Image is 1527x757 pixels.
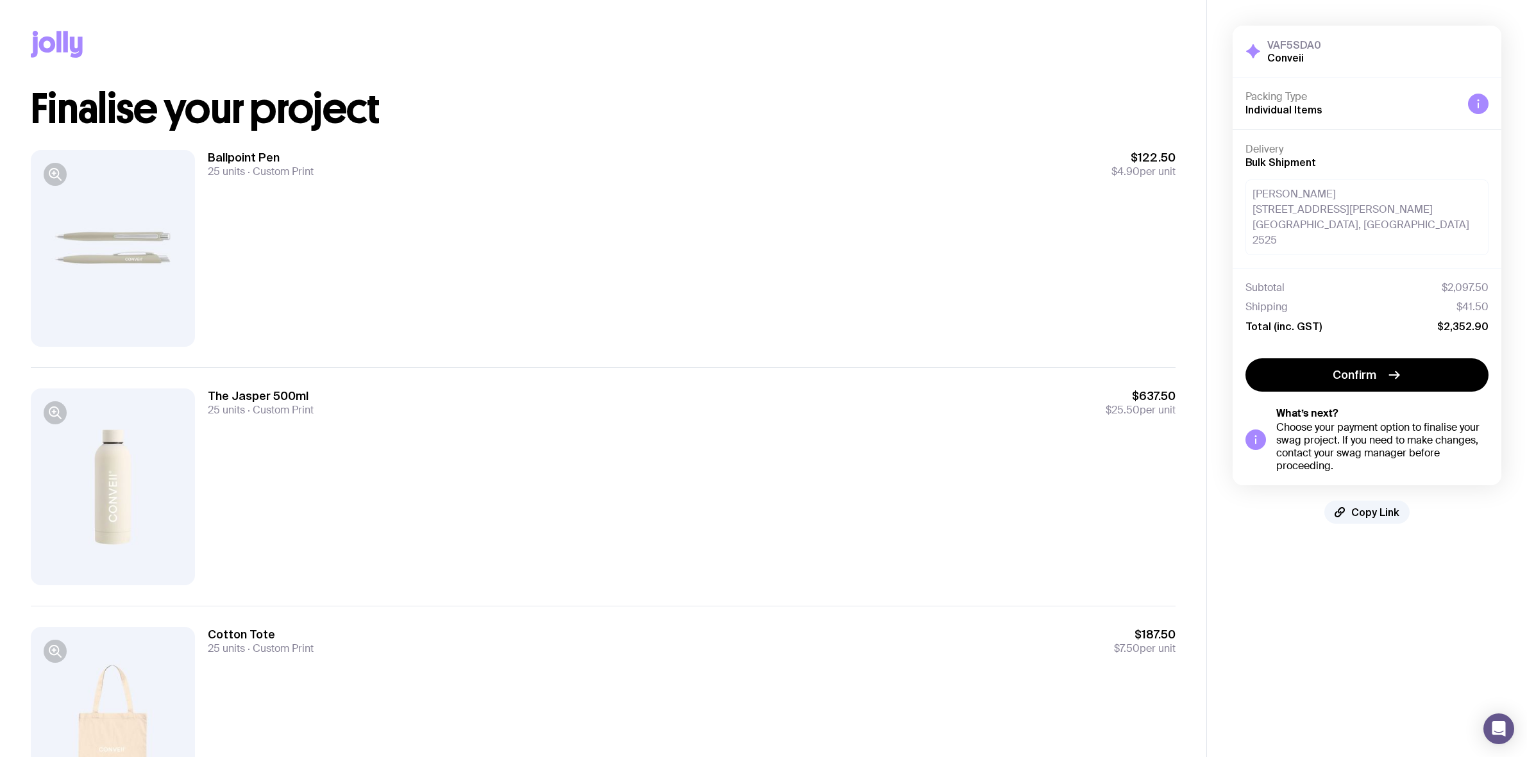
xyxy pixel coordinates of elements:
h4: Delivery [1245,143,1489,156]
button: Copy Link [1324,501,1410,524]
div: Open Intercom Messenger [1483,713,1514,744]
span: $7.50 [1114,642,1140,655]
button: Confirm [1245,358,1489,392]
span: per unit [1106,404,1176,417]
span: 25 units [208,403,245,417]
span: Individual Items [1245,104,1322,115]
span: $637.50 [1106,388,1176,404]
span: Confirm [1333,367,1376,383]
span: $41.50 [1456,301,1489,313]
span: Custom Print [245,165,314,178]
h1: Finalise your project [31,88,1176,129]
h3: VAF5SDA0 [1267,38,1321,51]
span: Bulk Shipment [1245,156,1316,168]
span: Shipping [1245,301,1288,313]
span: per unit [1111,165,1176,178]
span: $25.50 [1106,403,1140,417]
span: $2,352.90 [1437,320,1489,333]
span: 25 units [208,642,245,655]
span: $187.50 [1114,627,1176,642]
span: per unit [1114,642,1176,655]
h3: Ballpoint Pen [208,150,314,165]
span: Total (inc. GST) [1245,320,1322,333]
h5: What’s next? [1276,407,1489,420]
h4: Packing Type [1245,90,1458,103]
span: $4.90 [1111,165,1140,178]
span: $2,097.50 [1442,281,1489,294]
span: $122.50 [1111,150,1176,165]
h3: The Jasper 500ml [208,388,314,404]
div: Choose your payment option to finalise your swag project. If you need to make changes, contact yo... [1276,421,1489,472]
span: Copy Link [1351,506,1399,519]
span: Custom Print [245,642,314,655]
div: [PERSON_NAME] [STREET_ADDRESS][PERSON_NAME] [GEOGRAPHIC_DATA], [GEOGRAPHIC_DATA] 2525 [1245,179,1489,255]
h3: Cotton Tote [208,627,314,642]
h2: Conveii [1267,51,1321,64]
span: Custom Print [245,403,314,417]
span: 25 units [208,165,245,178]
span: Subtotal [1245,281,1285,294]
